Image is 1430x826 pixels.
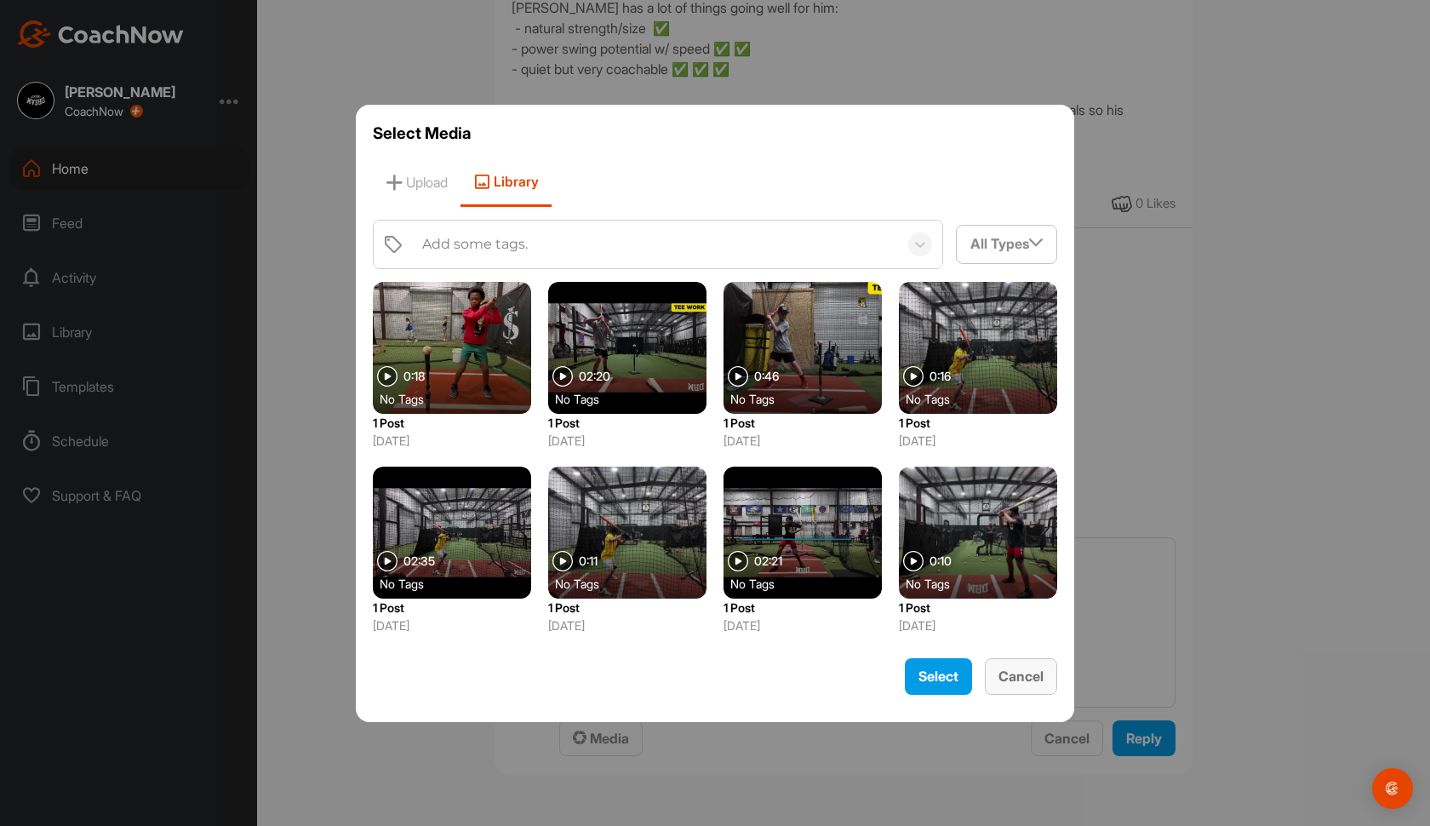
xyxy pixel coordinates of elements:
[377,551,398,571] img: play
[728,366,748,387] img: play
[548,414,706,432] p: 1 Post
[724,599,882,617] p: 1 Post
[555,575,713,592] div: No Tags
[903,551,924,571] img: play
[728,551,748,571] img: play
[403,370,425,382] span: 0:18
[383,234,403,255] img: tags
[929,370,951,382] span: 0:16
[724,414,882,432] p: 1 Post
[548,617,706,634] p: [DATE]
[377,366,398,387] img: play
[899,599,1057,617] p: 1 Post
[1372,768,1413,809] div: Open Intercom Messenger
[380,575,538,592] div: No Tags
[460,158,552,207] span: Library
[957,226,1056,262] div: All Types
[373,158,460,207] span: Upload
[579,370,610,382] span: 02:20
[730,390,889,407] div: No Tags
[373,414,531,432] p: 1 Post
[929,555,952,567] span: 0:10
[552,551,573,571] img: play
[754,555,782,567] span: 02:21
[380,390,538,407] div: No Tags
[998,668,1044,685] span: Cancel
[579,555,598,567] span: 0:11
[373,617,531,634] p: [DATE]
[906,575,1064,592] div: No Tags
[903,366,924,387] img: play
[724,617,882,634] p: [DATE]
[403,555,435,567] span: 02:35
[724,432,882,450] p: [DATE]
[730,575,889,592] div: No Tags
[555,390,713,407] div: No Tags
[422,234,528,255] div: Add some tags.
[548,599,706,617] p: 1 Post
[906,390,1064,407] div: No Tags
[754,370,779,382] span: 0:46
[373,432,531,450] p: [DATE]
[552,366,573,387] img: play
[899,414,1057,432] p: 1 Post
[373,599,531,617] p: 1 Post
[918,668,958,685] span: Select
[373,122,1057,146] h3: Select Media
[548,432,706,450] p: [DATE]
[985,658,1057,695] button: Cancel
[899,432,1057,450] p: [DATE]
[899,617,1057,634] p: [DATE]
[905,658,972,695] button: Select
